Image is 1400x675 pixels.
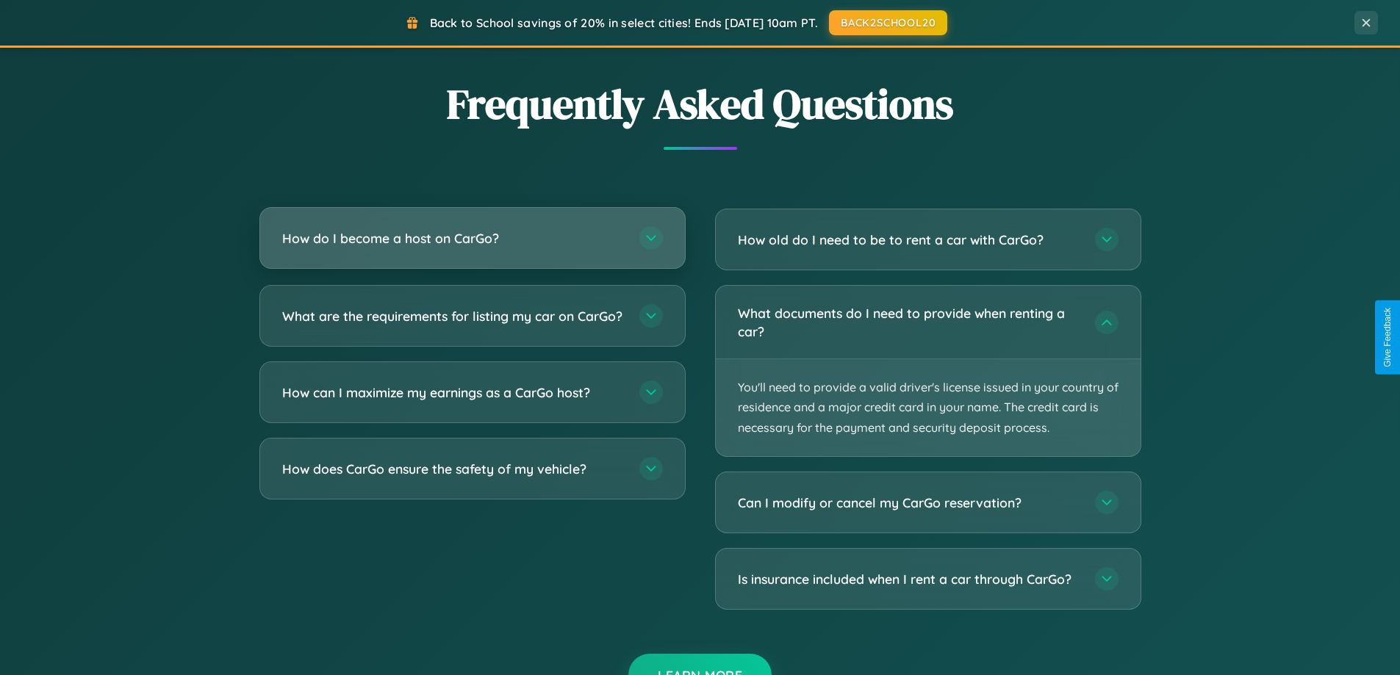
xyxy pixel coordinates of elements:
p: You'll need to provide a valid driver's license issued in your country of residence and a major c... [716,359,1141,456]
button: BACK2SCHOOL20 [829,10,947,35]
h3: How old do I need to be to rent a car with CarGo? [738,231,1080,249]
h3: Can I modify or cancel my CarGo reservation? [738,494,1080,512]
h3: What documents do I need to provide when renting a car? [738,304,1080,340]
h3: Is insurance included when I rent a car through CarGo? [738,570,1080,588]
h3: What are the requirements for listing my car on CarGo? [282,307,625,325]
h3: How can I maximize my earnings as a CarGo host? [282,383,625,402]
h3: How do I become a host on CarGo? [282,229,625,248]
h3: How does CarGo ensure the safety of my vehicle? [282,460,625,478]
div: Give Feedback [1382,308,1393,367]
span: Back to School savings of 20% in select cities! Ends [DATE] 10am PT. [430,15,818,30]
h2: Frequently Asked Questions [259,76,1141,132]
